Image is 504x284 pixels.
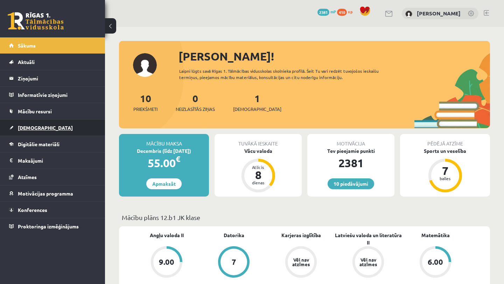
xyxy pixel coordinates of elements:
a: Ziņojumi [9,70,96,86]
a: Aktuāli [9,54,96,70]
span: Neizlasītās ziņas [176,106,215,113]
span: Digitālie materiāli [18,141,59,147]
span: Sākums [18,42,36,49]
div: Tev pieejamie punkti [307,147,394,155]
span: 2381 [317,9,329,16]
div: Laipni lūgts savā Rīgas 1. Tālmācības vidusskolas skolnieka profilā. Šeit Tu vari redzēt tuvojošo... [179,68,402,80]
span: Konferences [18,207,47,213]
a: Latviešu valoda un literatūra II [335,232,402,246]
a: Informatīvie ziņojumi [9,87,96,103]
div: Sports un veselība [400,147,490,155]
a: 7 [200,246,267,279]
a: Sports un veselība 7 balles [400,147,490,193]
legend: Informatīvie ziņojumi [18,87,96,103]
span: Atzīmes [18,174,37,180]
a: 2381 mP [317,9,336,14]
div: 9.00 [159,258,174,266]
span: Mācību resursi [18,108,52,114]
span: xp [348,9,352,14]
span: Aktuāli [18,59,35,65]
div: Vēl nav atzīmes [291,257,311,267]
a: [DEMOGRAPHIC_DATA] [9,120,96,136]
a: 10 piedāvājumi [328,178,374,189]
div: Decembris (līdz [DATE]) [119,147,209,155]
a: Atzīmes [9,169,96,185]
div: Pēdējā atzīme [400,134,490,147]
span: mP [330,9,336,14]
a: Sākums [9,37,96,54]
a: Rīgas 1. Tālmācības vidusskola [8,12,64,30]
div: 55.00 [119,155,209,171]
a: Digitālie materiāli [9,136,96,152]
div: Motivācija [307,134,394,147]
p: Mācību plāns 12.b1 JK klase [122,213,487,222]
div: Vācu valoda [215,147,302,155]
span: [DEMOGRAPHIC_DATA] [18,125,73,131]
div: dienas [248,180,269,185]
legend: Ziņojumi [18,70,96,86]
div: Tuvākā ieskaite [215,134,302,147]
div: [PERSON_NAME]! [178,48,490,65]
div: 2381 [307,155,394,171]
a: 9.00 [133,246,200,279]
a: Datorika [224,232,244,239]
div: Vēl nav atzīmes [358,257,378,267]
div: Mācību maksa [119,134,209,147]
span: Proktoringa izmēģinājums [18,223,79,229]
div: 8 [248,169,269,180]
img: Adriana Ansone [405,10,412,17]
span: Motivācijas programma [18,190,73,197]
div: balles [435,176,456,180]
a: Konferences [9,202,96,218]
span: [DEMOGRAPHIC_DATA] [233,106,281,113]
a: Proktoringa izmēģinājums [9,218,96,234]
a: Angļu valoda II [150,232,184,239]
a: Maksājumi [9,152,96,169]
a: 1[DEMOGRAPHIC_DATA] [233,92,281,113]
a: [PERSON_NAME] [417,10,461,17]
a: 10Priekšmeti [133,92,157,113]
span: 410 [337,9,347,16]
div: Atlicis [248,165,269,169]
div: 7 [435,165,456,176]
a: Apmaksāt [146,178,182,189]
a: Vēl nav atzīmes [267,246,335,279]
a: Vācu valoda Atlicis 8 dienas [215,147,302,193]
a: 410 xp [337,9,356,14]
a: Motivācijas programma [9,185,96,201]
a: Karjeras izglītība [281,232,321,239]
a: 6.00 [402,246,469,279]
a: Mācību resursi [9,103,96,119]
a: Vēl nav atzīmes [335,246,402,279]
legend: Maksājumi [18,152,96,169]
span: Priekšmeti [133,106,157,113]
div: 7 [232,258,236,266]
a: Matemātika [421,232,450,239]
a: 0Neizlasītās ziņas [176,92,215,113]
span: € [176,154,180,164]
div: 6.00 [428,258,443,266]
